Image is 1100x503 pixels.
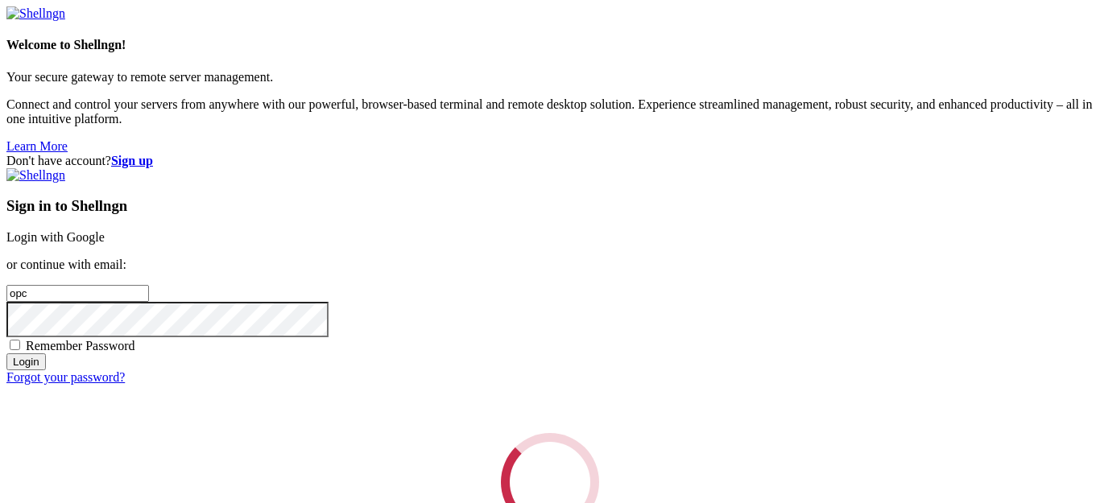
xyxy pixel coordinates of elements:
img: Shellngn [6,168,65,183]
h3: Sign in to Shellngn [6,197,1094,215]
div: Don't have account? [6,154,1094,168]
span: Remember Password [26,339,135,353]
input: Remember Password [10,340,20,350]
p: Your secure gateway to remote server management. [6,70,1094,85]
p: or continue with email: [6,258,1094,272]
a: Sign up [111,154,153,167]
input: Login [6,353,46,370]
a: Learn More [6,139,68,153]
input: Email address [6,285,149,302]
a: Login with Google [6,230,105,244]
a: Forgot your password? [6,370,125,384]
h4: Welcome to Shellngn! [6,38,1094,52]
img: Shellngn [6,6,65,21]
p: Connect and control your servers from anywhere with our powerful, browser-based terminal and remo... [6,97,1094,126]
